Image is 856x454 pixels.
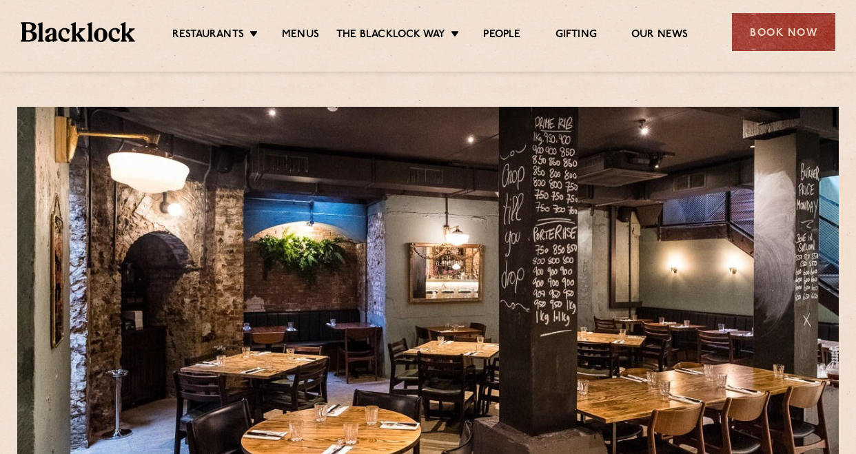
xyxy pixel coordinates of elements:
[336,28,445,43] a: The Blacklock Way
[21,22,135,41] img: BL_Textured_Logo-footer-cropped.svg
[483,28,520,43] a: People
[631,28,689,43] a: Our News
[556,28,597,43] a: Gifting
[172,28,244,43] a: Restaurants
[282,28,319,43] a: Menus
[732,13,835,51] div: Book Now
